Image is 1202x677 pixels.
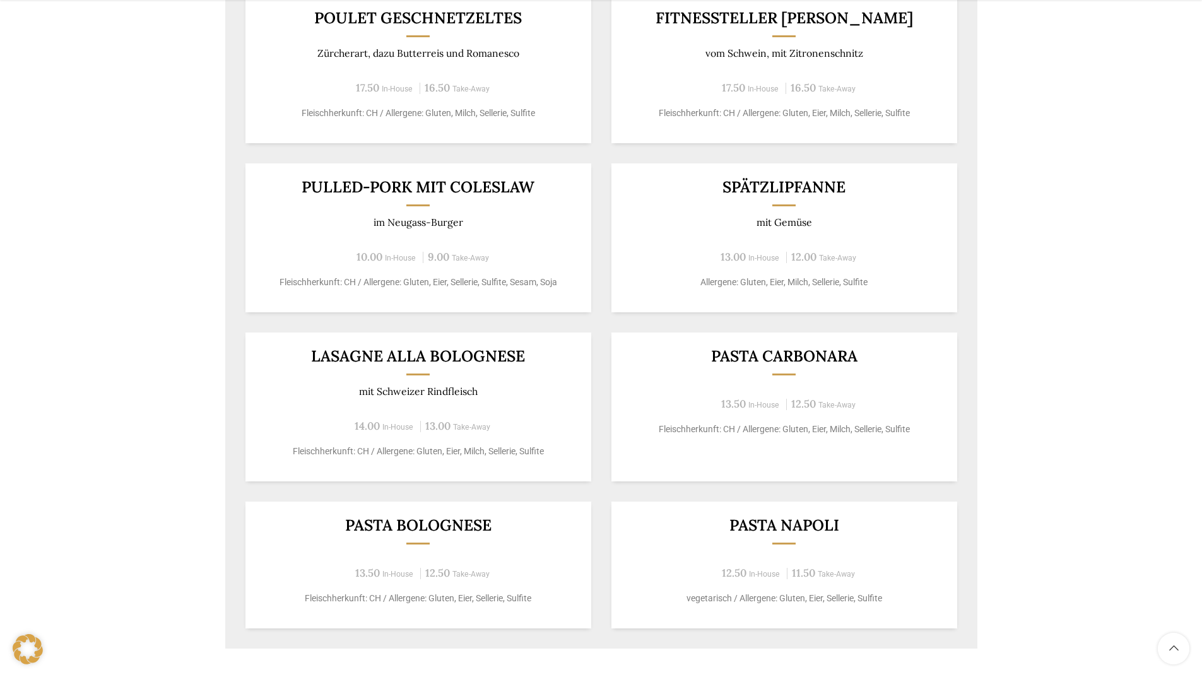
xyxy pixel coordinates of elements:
[748,85,779,93] span: In-House
[748,254,779,262] span: In-House
[261,445,575,458] p: Fleischherkunft: CH / Allergene: Gluten, Eier, Milch, Sellerie, Sulfite
[385,254,416,262] span: In-House
[627,276,941,289] p: Allergene: Gluten, Eier, Milch, Sellerie, Sulfite
[627,348,941,364] h3: Pasta Carbonara
[355,566,380,580] span: 13.50
[425,81,450,95] span: 16.50
[721,250,746,264] span: 13.00
[425,419,451,433] span: 13.00
[261,107,575,120] p: Fleischherkunft: CH / Allergene: Gluten, Milch, Sellerie, Sulfite
[627,47,941,59] p: vom Schwein, mit Zitronenschnitz
[382,85,413,93] span: In-House
[261,592,575,605] p: Fleischherkunft: CH / Allergene: Gluten, Eier, Sellerie, Sulfite
[261,348,575,364] h3: Lasagne alla Bolognese
[627,423,941,436] p: Fleischherkunft: CH / Allergene: Gluten, Eier, Milch, Sellerie, Sulfite
[382,570,413,579] span: In-House
[721,397,746,411] span: 13.50
[452,254,489,262] span: Take-Away
[791,81,816,95] span: 16.50
[819,254,856,262] span: Take-Away
[722,566,746,580] span: 12.50
[818,570,855,579] span: Take-Away
[627,216,941,228] p: mit Gemüse
[818,85,856,93] span: Take-Away
[818,401,856,409] span: Take-Away
[748,401,779,409] span: In-House
[627,107,941,120] p: Fleischherkunft: CH / Allergene: Gluten, Eier, Milch, Sellerie, Sulfite
[627,592,941,605] p: vegetarisch / Allergene: Gluten, Eier, Sellerie, Sulfite
[261,47,575,59] p: Zürcherart, dazu Butterreis und Romanesco
[261,276,575,289] p: Fleischherkunft: CH / Allergene: Gluten, Eier, Sellerie, Sulfite, Sesam, Soja
[428,250,449,264] span: 9.00
[356,250,382,264] span: 10.00
[382,423,413,432] span: In-House
[452,85,490,93] span: Take-Away
[627,179,941,195] h3: Spätzlipfanne
[1158,633,1189,664] a: Scroll to top button
[453,423,490,432] span: Take-Away
[722,81,745,95] span: 17.50
[261,216,575,228] p: im Neugass-Burger
[791,250,816,264] span: 12.00
[792,566,815,580] span: 11.50
[425,566,450,580] span: 12.50
[356,81,379,95] span: 17.50
[355,419,380,433] span: 14.00
[261,386,575,397] p: mit Schweizer Rindfleisch
[261,10,575,26] h3: Poulet geschnetzeltes
[261,179,575,195] h3: Pulled-Pork mit Coleslaw
[791,397,816,411] span: 12.50
[749,570,780,579] span: In-House
[452,570,490,579] span: Take-Away
[627,517,941,533] h3: Pasta Napoli
[627,10,941,26] h3: Fitnessteller [PERSON_NAME]
[261,517,575,533] h3: Pasta Bolognese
